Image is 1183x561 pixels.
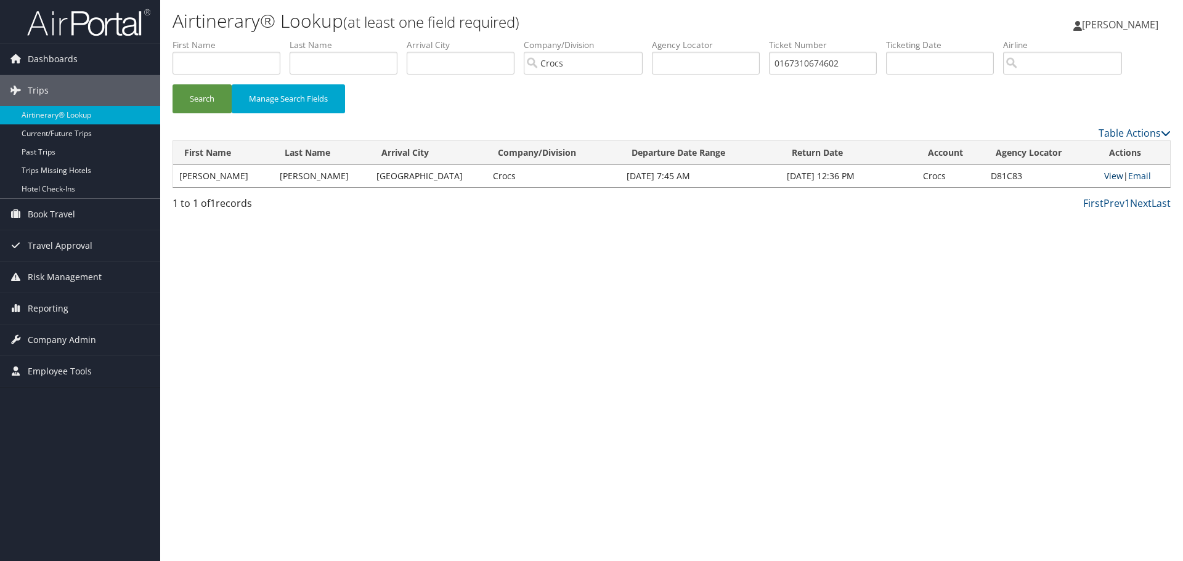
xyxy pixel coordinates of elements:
[886,39,1003,51] label: Ticketing Date
[620,165,781,187] td: [DATE] 7:45 AM
[1098,141,1170,165] th: Actions
[985,165,1097,187] td: D81C83
[1130,196,1152,210] a: Next
[210,196,216,210] span: 1
[652,39,769,51] label: Agency Locator
[487,141,620,165] th: Company/Division
[290,39,407,51] label: Last Name
[1152,196,1171,210] a: Last
[1098,165,1170,187] td: |
[781,165,917,187] td: [DATE] 12:36 PM
[232,84,345,113] button: Manage Search Fields
[620,141,781,165] th: Departure Date Range: activate to sort column ascending
[1104,196,1124,210] a: Prev
[769,39,886,51] label: Ticket Number
[917,165,985,187] td: Crocs
[274,141,370,165] th: Last Name: activate to sort column ascending
[28,293,68,324] span: Reporting
[1073,6,1171,43] a: [PERSON_NAME]
[28,356,92,387] span: Employee Tools
[173,141,274,165] th: First Name: activate to sort column ascending
[370,165,487,187] td: [GEOGRAPHIC_DATA]
[28,325,96,355] span: Company Admin
[173,39,290,51] label: First Name
[407,39,524,51] label: Arrival City
[173,165,274,187] td: [PERSON_NAME]
[781,141,917,165] th: Return Date: activate to sort column ascending
[173,84,232,113] button: Search
[173,196,409,217] div: 1 to 1 of records
[1124,196,1130,210] a: 1
[1128,170,1151,182] a: Email
[28,199,75,230] span: Book Travel
[274,165,370,187] td: [PERSON_NAME]
[28,230,92,261] span: Travel Approval
[28,75,49,106] span: Trips
[343,12,519,32] small: (at least one field required)
[28,44,78,75] span: Dashboards
[1083,196,1104,210] a: First
[28,262,102,293] span: Risk Management
[487,165,620,187] td: Crocs
[173,8,838,34] h1: Airtinerary® Lookup
[985,141,1097,165] th: Agency Locator: activate to sort column ascending
[1099,126,1171,140] a: Table Actions
[370,141,487,165] th: Arrival City: activate to sort column ascending
[1082,18,1158,31] span: [PERSON_NAME]
[524,39,652,51] label: Company/Division
[917,141,985,165] th: Account: activate to sort column ascending
[1003,39,1131,51] label: Airline
[27,8,150,37] img: airportal-logo.png
[1104,170,1123,182] a: View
